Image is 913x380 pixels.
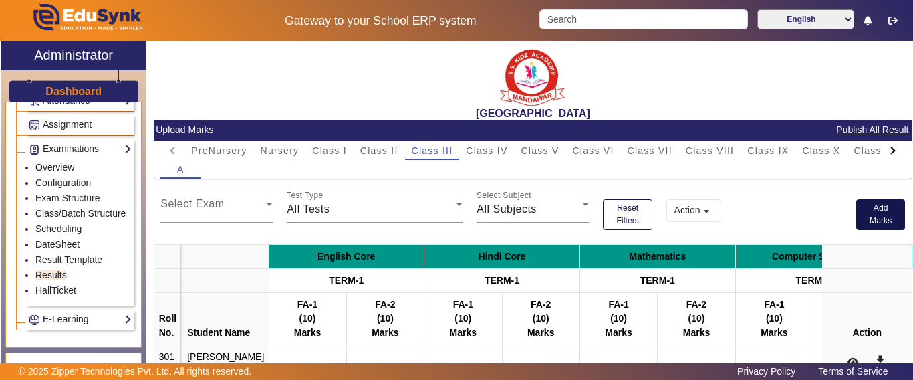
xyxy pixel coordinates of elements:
mat-label: Select Exam [160,198,224,209]
span: Class VI [572,146,614,155]
span: PreNursery [191,146,247,155]
mat-label: Select Subject [477,191,531,200]
a: Scheduling [35,223,82,234]
span: Class XI [854,146,895,155]
div: (10) [662,312,730,326]
th: FA-2 [346,292,424,345]
div: Marks [507,326,575,340]
div: Marks [818,326,886,340]
img: Assignments.png [29,120,39,130]
div: (10) [429,312,497,326]
a: HallTicket [35,285,76,296]
mat-icon: get_app [874,354,887,367]
th: FA-1 [735,292,813,345]
a: Terms of Service [811,363,894,380]
th: FA-2 [813,292,891,345]
a: Dashboard [45,84,102,98]
span: Class X [802,146,840,155]
button: Action [666,199,721,222]
th: English Core [269,244,424,268]
h2: Administrator [34,47,113,63]
a: Class/Batch Structure [35,208,126,219]
span: All Tests [287,203,330,215]
span: Class III [412,146,453,155]
input: Search [539,9,747,29]
th: FA-1 [579,292,657,345]
span: A [177,165,184,174]
p: Finance [16,363,134,377]
h3: Dashboard [45,85,102,98]
span: Class II [360,146,398,155]
div: (10) [507,312,575,326]
div: Marks [585,326,652,340]
h5: Gateway to your School ERP system [236,14,526,28]
a: Results [35,270,67,280]
span: Nursery [261,146,299,155]
a: Configuration [35,177,91,188]
th: Mathematics [579,244,735,268]
span: Class VIII [686,146,734,155]
a: Administrator [1,41,146,70]
a: Privacy Policy [731,363,802,380]
th: TERM-1 [579,268,735,292]
div: (10) [273,312,341,326]
mat-card-header: Upload Marks [154,120,912,141]
div: (10) [352,312,419,326]
mat-icon: arrow_drop_down [700,205,713,218]
th: Roll No. [154,292,181,345]
a: DateSheet [35,239,80,250]
span: Class V [521,146,559,155]
mat-label: Test Type [287,191,323,200]
a: Result Template [35,254,102,265]
span: Class IX [747,146,789,155]
th: FA-2 [502,292,579,345]
th: TERM-1 [424,268,580,292]
div: Marks [273,326,341,340]
th: TERM-1 [735,268,891,292]
div: Marks [662,326,730,340]
span: Class I [312,146,347,155]
img: b9104f0a-387a-4379-b368-ffa933cda262 [499,45,566,107]
a: Overview [35,162,74,173]
div: Marks [429,326,497,340]
th: Student Name [182,292,269,345]
th: Action [822,292,912,345]
th: FA-2 [658,292,735,345]
button: Publish All Result [835,122,910,138]
span: Assignment [43,119,92,130]
th: Hindi Core [424,244,580,268]
p: © 2025 Zipper Technologies Pvt. Ltd. All rights reserved. [19,365,252,379]
th: TERM-1 [269,268,424,292]
div: (10) [818,312,886,326]
a: Assignment [29,117,132,132]
span: Class IV [466,146,507,155]
span: Class VII [628,146,672,155]
button: Reset Filters [603,199,652,230]
th: FA-1 [269,292,346,345]
div: (10) [741,312,808,326]
h2: [GEOGRAPHIC_DATA] [154,107,912,120]
button: Add Marks [856,199,906,230]
div: (10) [585,312,652,326]
span: All Subjects [477,203,537,215]
th: Computer Science [735,244,891,268]
div: Marks [741,326,808,340]
a: Exam Structure [35,193,100,203]
th: FA-1 [424,292,502,345]
div: Marks [352,326,419,340]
